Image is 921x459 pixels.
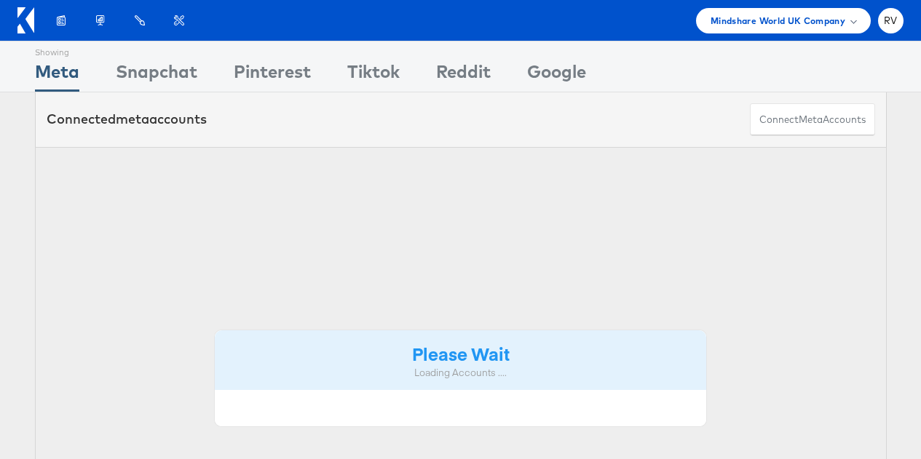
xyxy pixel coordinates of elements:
div: Connected accounts [47,110,207,129]
span: RV [884,16,898,25]
span: Mindshare World UK Company [711,13,845,28]
span: meta [116,111,149,127]
span: meta [799,113,823,127]
div: Snapchat [116,59,197,92]
strong: Please Wait [412,341,510,365]
button: ConnectmetaAccounts [750,103,875,136]
div: Reddit [436,59,491,92]
div: Pinterest [234,59,311,92]
div: Meta [35,59,79,92]
div: Loading Accounts .... [226,366,696,380]
div: Tiktok [347,59,400,92]
div: Google [527,59,586,92]
div: Showing [35,41,79,59]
